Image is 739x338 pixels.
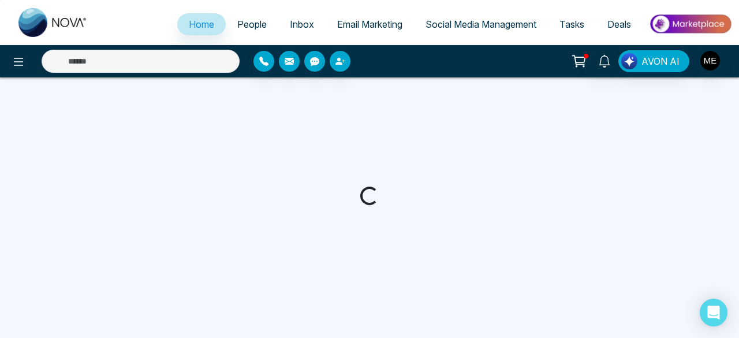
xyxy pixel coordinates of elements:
[278,13,326,35] a: Inbox
[326,13,414,35] a: Email Marketing
[18,8,88,37] img: Nova CRM Logo
[641,54,680,68] span: AVON AI
[237,18,267,30] span: People
[226,13,278,35] a: People
[337,18,402,30] span: Email Marketing
[426,18,536,30] span: Social Media Management
[596,13,643,35] a: Deals
[700,51,720,70] img: User Avatar
[189,18,214,30] span: Home
[700,299,727,326] div: Open Intercom Messenger
[177,13,226,35] a: Home
[559,18,584,30] span: Tasks
[621,53,637,69] img: Lead Flow
[290,18,314,30] span: Inbox
[648,11,732,37] img: Market-place.gif
[607,18,631,30] span: Deals
[548,13,596,35] a: Tasks
[414,13,548,35] a: Social Media Management
[618,50,689,72] button: AVON AI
